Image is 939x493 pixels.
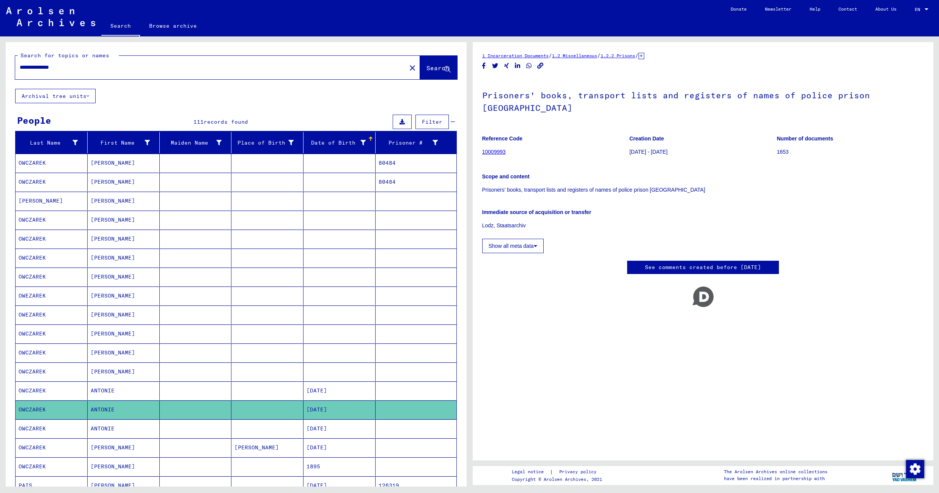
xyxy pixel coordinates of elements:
[405,60,420,75] button: Clear
[629,135,664,142] b: Creation Date
[16,457,88,476] mat-cell: OWCZAREK
[88,343,160,362] mat-cell: [PERSON_NAME]
[777,148,924,156] p: 1653
[16,230,88,248] mat-cell: OWCZAREK
[88,419,160,438] mat-cell: ANTONIE
[482,173,530,180] b: Scope and content
[16,400,88,419] mat-cell: OWCZAREK
[17,113,51,127] div: People
[890,466,919,485] img: yv_logo.png
[525,61,533,71] button: Share on WhatsApp
[88,211,160,229] mat-cell: [PERSON_NAME]
[376,132,456,153] mat-header-cell: Prisoner #
[163,137,231,149] div: Maiden Name
[512,468,550,476] a: Legal notice
[304,457,376,476] mat-cell: 1895
[307,139,366,147] div: Date of Birth
[482,149,506,155] a: 10009993
[193,118,204,125] span: 111
[512,468,606,476] div: |
[915,7,923,12] span: EN
[379,139,438,147] div: Prisoner #
[645,263,761,271] a: See comments created before [DATE]
[420,56,457,79] button: Search
[91,137,159,149] div: First Name
[16,324,88,343] mat-cell: OWCZAREK
[482,186,924,194] p: Prisoners' books, transport lists and registers of names of police prison [GEOGRAPHIC_DATA]
[480,61,488,71] button: Share on Facebook
[163,139,222,147] div: Maiden Name
[635,52,639,59] span: /
[6,7,95,26] img: Arolsen_neg.svg
[19,137,87,149] div: Last Name
[16,154,88,172] mat-cell: OWCZAREK
[231,438,304,457] mat-cell: [PERSON_NAME]
[482,209,591,215] b: Immediate source of acquisition or transfer
[629,148,776,156] p: [DATE] - [DATE]
[724,468,827,475] p: The Arolsen Archives online collections
[304,381,376,400] mat-cell: [DATE]
[88,132,160,153] mat-header-cell: First Name
[304,400,376,419] mat-cell: [DATE]
[906,460,924,478] img: Change consent
[422,118,442,125] span: Filter
[101,17,140,36] a: Search
[231,132,304,153] mat-header-cell: Place of Birth
[88,306,160,324] mat-cell: [PERSON_NAME]
[777,135,834,142] b: Number of documents
[16,132,88,153] mat-header-cell: Last Name
[482,222,924,230] p: Lodz, Staatsarchiv
[16,381,88,400] mat-cell: OWCZAREK
[553,468,606,476] a: Privacy policy
[415,115,449,129] button: Filter
[549,52,552,59] span: /
[15,89,96,103] button: Archival tree units
[88,154,160,172] mat-cell: [PERSON_NAME]
[408,63,417,72] mat-icon: close
[304,132,376,153] mat-header-cell: Date of Birth
[536,61,544,71] button: Copy link
[234,137,303,149] div: Place of Birth
[16,268,88,286] mat-cell: OWCZAREK
[204,118,248,125] span: records found
[88,400,160,419] mat-cell: ANTONIE
[88,287,160,305] mat-cell: [PERSON_NAME]
[16,362,88,381] mat-cell: OWCZAREK
[88,268,160,286] mat-cell: [PERSON_NAME]
[88,173,160,191] mat-cell: [PERSON_NAME]
[19,139,78,147] div: Last Name
[307,137,375,149] div: Date of Birth
[597,52,601,59] span: /
[88,230,160,248] mat-cell: [PERSON_NAME]
[906,460,924,478] div: Change consent
[426,64,449,72] span: Search
[376,154,456,172] mat-cell: 80484
[16,419,88,438] mat-cell: OWCZAREK
[724,475,827,482] p: have been realized in partnership with
[16,438,88,457] mat-cell: OWCZAREK
[160,132,232,153] mat-header-cell: Maiden Name
[16,211,88,229] mat-cell: OWCZAREK
[482,239,544,253] button: Show all meta data
[482,135,523,142] b: Reference Code
[16,343,88,362] mat-cell: OWCZAREK
[482,78,924,124] h1: Prisoners' books, transport lists and registers of names of police prison [GEOGRAPHIC_DATA]
[88,381,160,400] mat-cell: ANTONIE
[88,362,160,381] mat-cell: [PERSON_NAME]
[91,139,150,147] div: First Name
[16,306,88,324] mat-cell: OWEZAREK
[491,61,499,71] button: Share on Twitter
[304,438,376,457] mat-cell: [DATE]
[552,53,597,58] a: 1.2 Miscellaneous
[88,192,160,210] mat-cell: [PERSON_NAME]
[482,53,549,58] a: 1 Incarceration Documents
[88,457,160,476] mat-cell: [PERSON_NAME]
[140,17,206,35] a: Browse archive
[88,249,160,267] mat-cell: [PERSON_NAME]
[16,192,88,210] mat-cell: [PERSON_NAME]
[16,287,88,305] mat-cell: OWEZAREK
[16,173,88,191] mat-cell: OWCZAREK
[16,249,88,267] mat-cell: OWCZAREK
[20,52,109,59] mat-label: Search for topics or names
[234,139,294,147] div: Place of Birth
